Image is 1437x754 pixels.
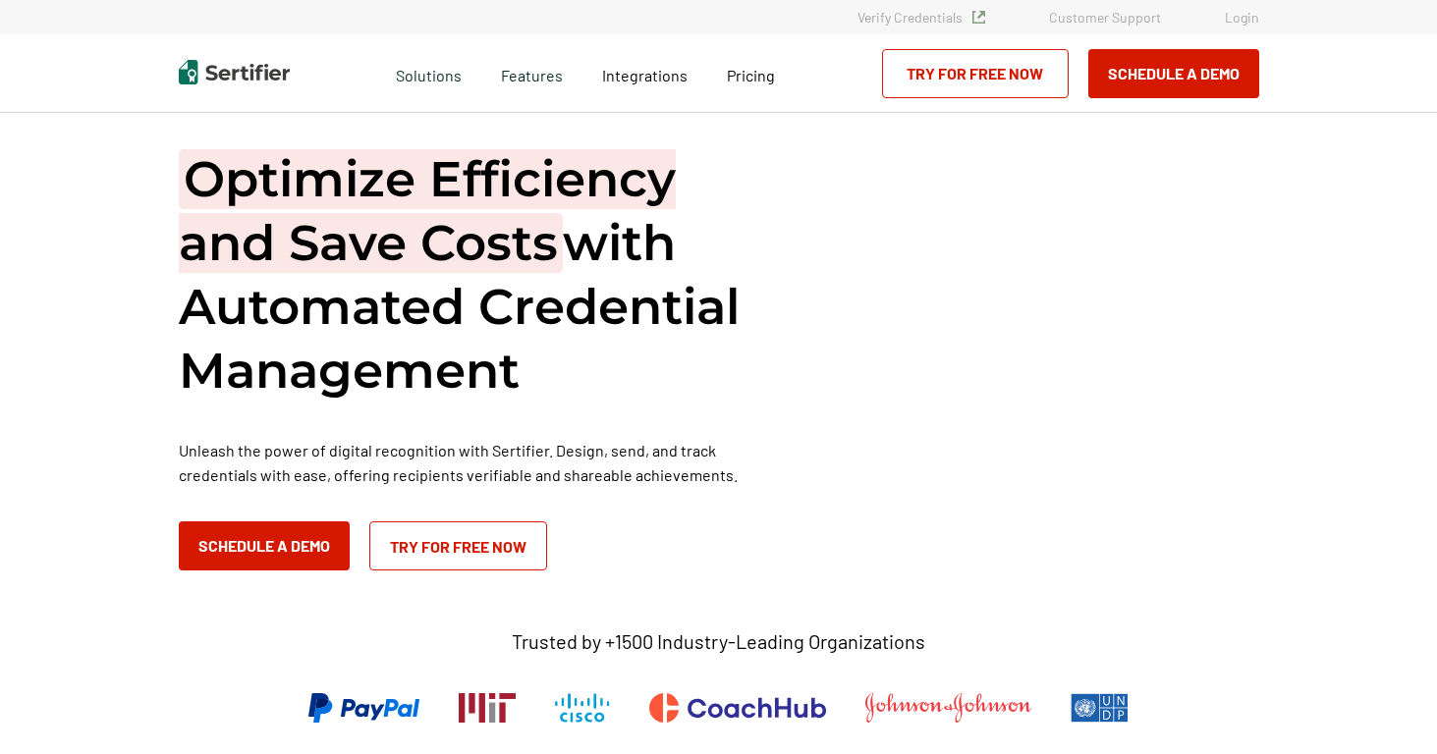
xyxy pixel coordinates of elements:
img: Cisco [555,693,610,723]
span: Optimize Efficiency and Save Costs [179,149,676,273]
img: Johnson & Johnson [865,693,1030,723]
img: CoachHub [649,693,826,723]
a: Verify Credentials [857,9,985,26]
span: Solutions [396,61,462,85]
span: Pricing [727,66,775,84]
p: Unleash the power of digital recognition with Sertifier. Design, send, and track credentials with... [179,438,768,487]
img: Verified [972,11,985,24]
span: Integrations [602,66,688,84]
span: Features [501,61,563,85]
a: Pricing [727,61,775,85]
a: Try for Free Now [882,49,1069,98]
a: Integrations [602,61,688,85]
img: PayPal [308,693,419,723]
a: Customer Support [1049,9,1161,26]
img: UNDP [1071,693,1129,723]
h1: with Automated Credential Management [179,147,768,403]
a: Try for Free Now [369,521,547,570]
p: Trusted by +1500 Industry-Leading Organizations [512,629,925,654]
a: Login [1225,9,1259,26]
img: Sertifier | Digital Credentialing Platform [179,60,290,84]
img: Massachusetts Institute of Technology [459,693,516,723]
